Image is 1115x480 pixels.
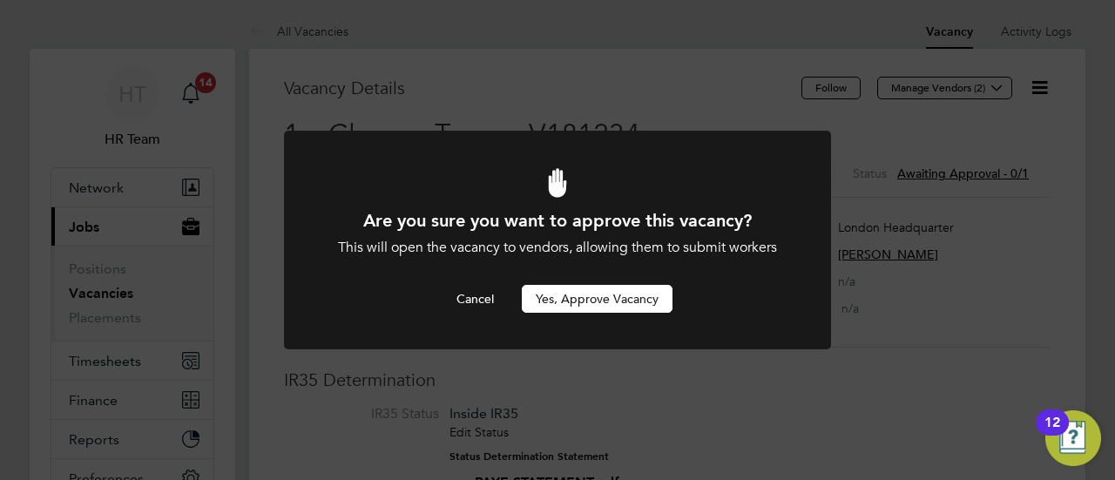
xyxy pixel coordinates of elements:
[443,285,508,313] button: Cancel
[331,209,784,232] h1: Are you sure you want to approve this vacancy?
[1044,423,1060,445] div: 12
[522,285,672,313] button: Yes, Approve Vacancy
[1045,410,1101,466] button: Open Resource Center, 12 new notifications
[338,239,777,256] span: This will open the vacancy to vendors, allowing them to submit workers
